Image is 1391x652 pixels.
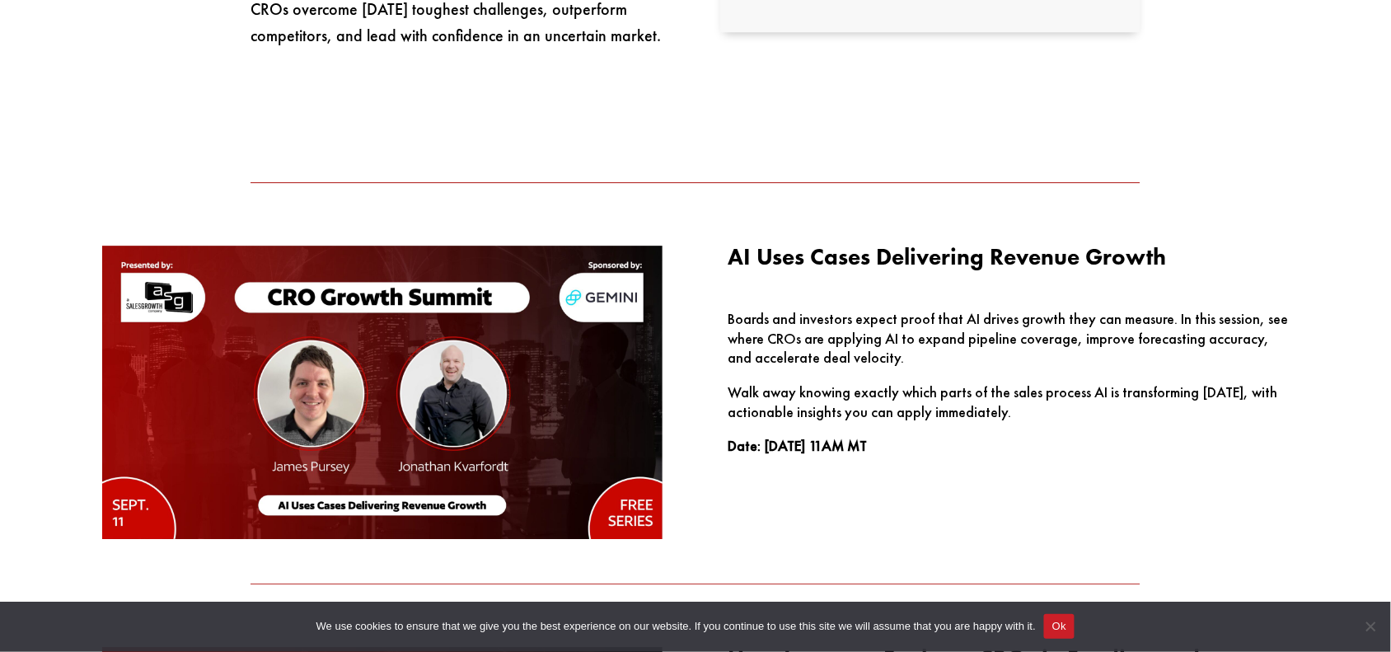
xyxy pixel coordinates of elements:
[728,309,1289,382] p: Boards and investors expect proof that AI drives growth they can measure. In this session, see wh...
[102,246,663,539] img: Ai 8-19
[1362,618,1379,635] span: No
[1044,614,1075,639] button: Ok
[2,223,87,232] strong: Why we ask for this
[728,242,1167,271] span: AI Uses Cases Delivering Revenue Growth
[316,618,1036,635] span: We use cookies to ensure that we give you the best experience on our website. If you continue to ...
[728,436,868,455] strong: Date: [DATE] 11AM MT
[728,382,1289,436] p: Walk away knowing exactly which parts of the sales process AI is transforming [DATE], with action...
